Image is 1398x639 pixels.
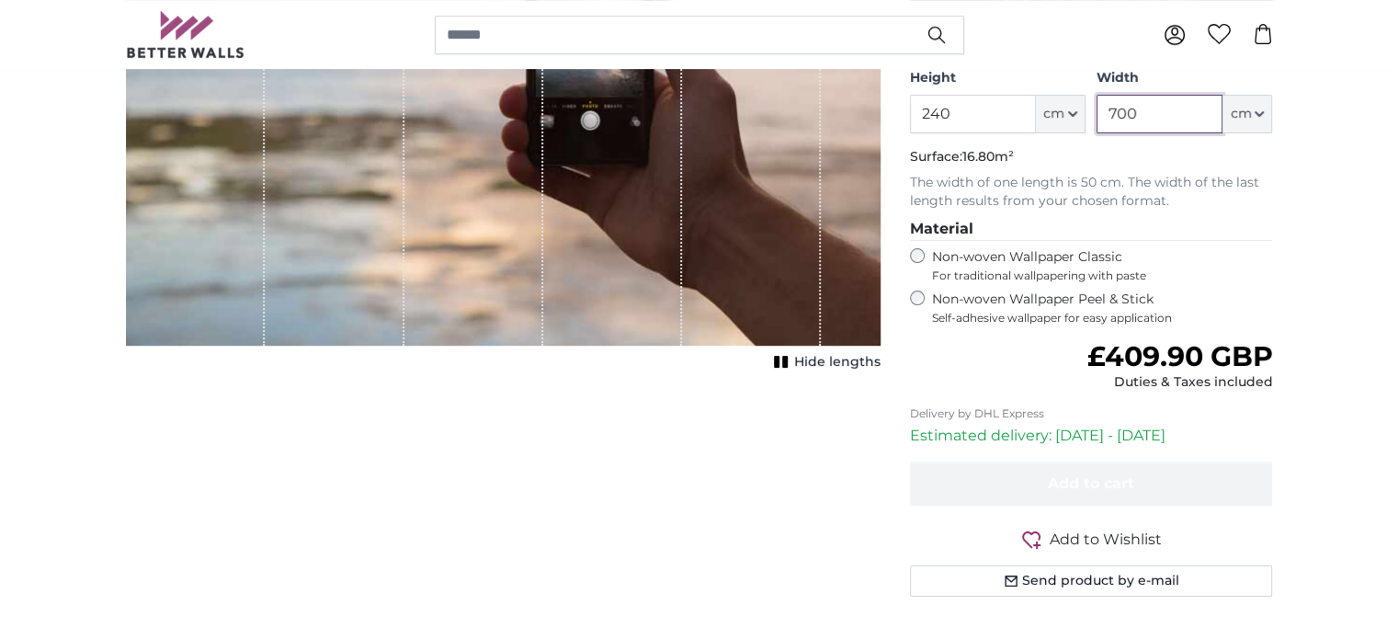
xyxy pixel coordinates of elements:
span: Add to Wishlist [1050,529,1162,551]
legend: Material [910,218,1273,241]
img: Betterwalls [126,11,245,58]
label: Width [1097,69,1272,87]
button: Hide lengths [768,349,881,375]
span: cm [1230,105,1251,123]
label: Non-woven Wallpaper Peel & Stick [932,291,1273,325]
div: Duties & Taxes included [1086,373,1272,392]
label: Height [910,69,1085,87]
span: Add to cart [1048,474,1134,492]
p: Estimated delivery: [DATE] - [DATE] [910,425,1273,447]
p: The width of one length is 50 cm. The width of the last length results from your chosen format. [910,174,1273,211]
button: Send product by e-mail [910,565,1273,597]
span: cm [1043,105,1064,123]
p: Delivery by DHL Express [910,406,1273,421]
button: cm [1036,95,1085,133]
span: £409.90 GBP [1086,339,1272,373]
button: Add to cart [910,462,1273,506]
span: For traditional wallpapering with paste [932,268,1273,283]
span: Self-adhesive wallpaper for easy application [932,311,1273,325]
button: Add to Wishlist [910,528,1273,551]
label: Non-woven Wallpaper Classic [932,248,1273,283]
span: 16.80m² [962,148,1014,165]
span: Hide lengths [794,353,881,371]
p: Surface: [910,148,1273,166]
button: cm [1222,95,1272,133]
